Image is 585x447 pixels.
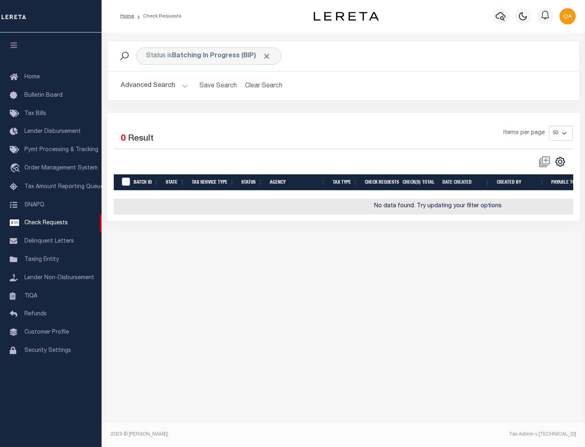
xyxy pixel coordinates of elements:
th: Agency: activate to sort column ascending [266,174,329,191]
button: Clear Search [242,78,286,94]
span: Tax Amount Reporting Queue [24,184,104,190]
div: Status is [136,48,281,65]
div: 2025 © [PERSON_NAME]. [105,431,344,438]
th: Tax Service Type: activate to sort column ascending [188,174,238,191]
th: Status: activate to sort column ascending [238,174,266,191]
th: Date Created: activate to sort column ascending [439,174,494,191]
a: Home [120,14,134,19]
th: Created By: activate to sort column ascending [494,174,548,191]
div: Tax Admin v.[TECHNICAL_ID] [349,431,576,438]
button: Advanced Search [121,78,188,94]
th: Check(s) Total [399,174,439,191]
span: TIQA [24,293,37,299]
span: Delinquent Letters [24,239,74,244]
span: Security Settings [24,348,71,354]
span: Tax Bills [24,111,46,117]
span: Home [24,74,40,80]
li: Check Requests [134,13,182,20]
span: Refunds [24,311,47,317]
span: Bulletin Board [24,93,63,98]
span: Order Management System [24,165,97,171]
th: State: activate to sort column ascending [162,174,188,191]
button: Save Search [195,78,242,94]
span: Lender Disbursement [24,129,81,135]
img: logo-dark.svg [314,12,379,21]
span: 0 [121,135,126,143]
th: Check Requests [362,174,399,191]
img: svg+xml;base64,PHN2ZyB4bWxucz0iaHR0cDovL3d3dy53My5vcmcvMjAwMC9zdmciIHBvaW50ZXItZXZlbnRzPSJub25lIi... [559,8,576,24]
span: Items per page [503,129,545,138]
b: Batching In Progress (BIP) [172,53,271,59]
th: Tax Type: activate to sort column ascending [329,174,362,191]
th: Batch Id: activate to sort column ascending [130,174,162,191]
span: Check Requests [24,220,68,226]
label: Result [128,132,154,145]
span: Lender Non-Disbursement [24,275,94,281]
i: travel_explore [10,163,23,174]
span: Taxing Entity [24,257,59,263]
span: Customer Profile [24,330,69,335]
span: Click to Remove [262,52,271,61]
span: Pymt Processing & Tracking [24,147,98,153]
span: SNAPQ [24,202,44,208]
